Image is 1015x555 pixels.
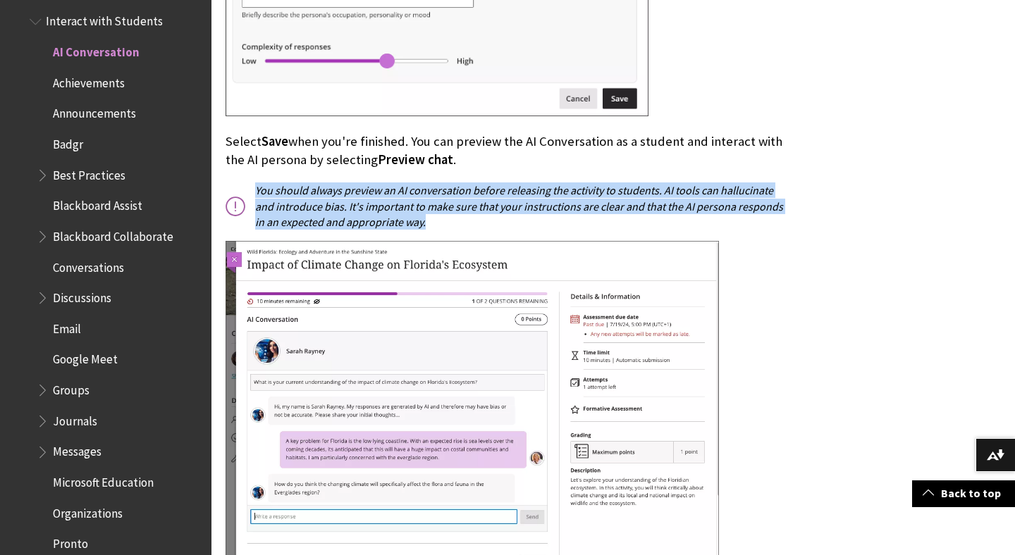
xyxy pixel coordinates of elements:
span: Organizations [53,501,123,520]
p: Select when you're finished. You can preview the AI Conversation as a student and interact with t... [226,132,792,169]
span: Groups [53,378,90,397]
span: Email [53,317,81,336]
span: Badgr [53,132,83,151]
span: Messages [53,440,101,459]
span: Best Practices [53,163,125,182]
span: Preview chat [378,151,453,168]
span: Blackboard Collaborate [53,225,173,244]
span: Google Meet [53,348,118,367]
span: Achievements [53,71,125,90]
span: Conversations [53,256,124,275]
span: Discussions [53,286,111,305]
span: Interact with Students [46,10,163,29]
a: Back to top [912,480,1015,506]
span: Announcements [53,102,136,121]
span: Journals [53,409,97,428]
span: Pronto [53,532,88,551]
span: Blackboard Assist [53,194,142,213]
p: You should always preview an AI conversation before releasing the activity to students. AI tools ... [226,182,792,230]
span: Save [262,133,288,149]
span: AI Conversation [53,40,140,59]
span: Microsoft Education [53,470,154,489]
